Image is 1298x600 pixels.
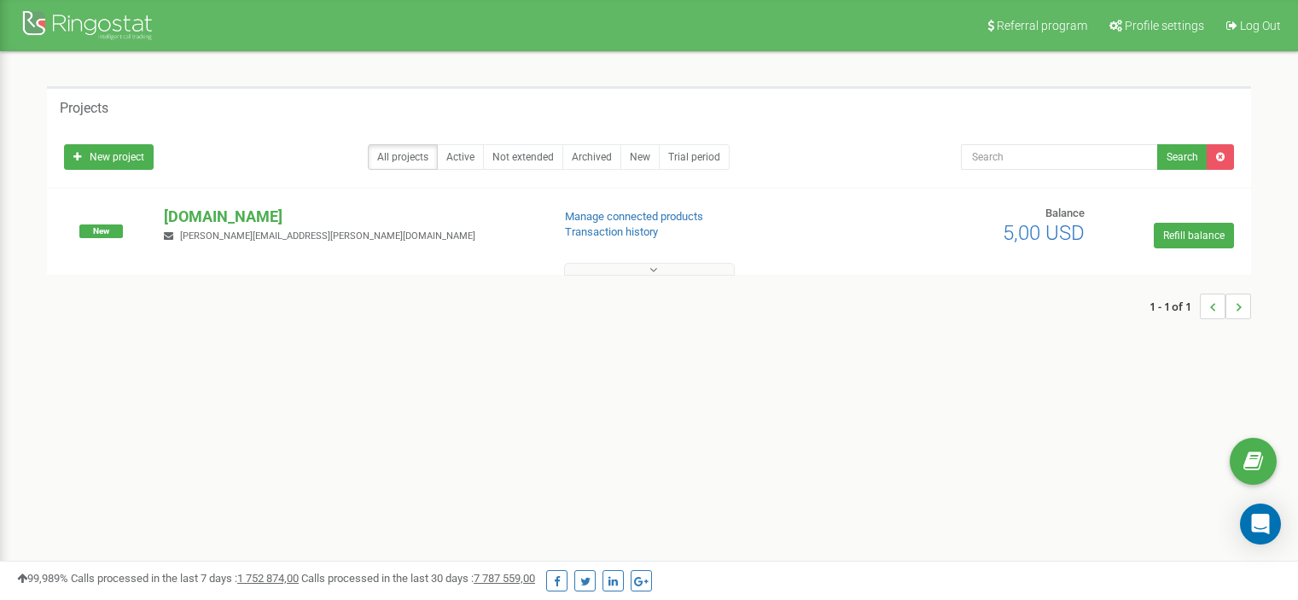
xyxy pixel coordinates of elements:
a: New project [64,144,154,170]
u: 1 752 874,00 [237,572,299,585]
span: 1 - 1 of 1 [1150,294,1200,319]
a: Not extended [483,144,563,170]
span: [PERSON_NAME][EMAIL_ADDRESS][PERSON_NAME][DOMAIN_NAME] [180,230,475,242]
a: Refill balance [1154,223,1234,248]
span: Calls processed in the last 7 days : [71,572,299,585]
u: 7 787 559,00 [474,572,535,585]
h5: Projects [60,101,108,116]
a: Transaction history [565,225,658,238]
a: New [620,144,660,170]
div: Open Intercom Messenger [1240,504,1281,545]
a: Trial period [659,144,730,170]
span: Balance [1045,207,1085,219]
nav: ... [1150,277,1251,336]
span: Log Out [1240,19,1281,32]
span: Calls processed in the last 30 days : [301,572,535,585]
a: Archived [562,144,621,170]
span: New [79,224,123,238]
span: Profile settings [1125,19,1204,32]
span: Referral program [997,19,1087,32]
a: Manage connected products [565,210,703,223]
span: 99,989% [17,572,68,585]
a: Active [437,144,484,170]
span: 5,00 USD [1003,221,1085,245]
button: Search [1157,144,1208,170]
p: [DOMAIN_NAME] [164,206,537,228]
a: All projects [368,144,438,170]
input: Search [961,144,1158,170]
